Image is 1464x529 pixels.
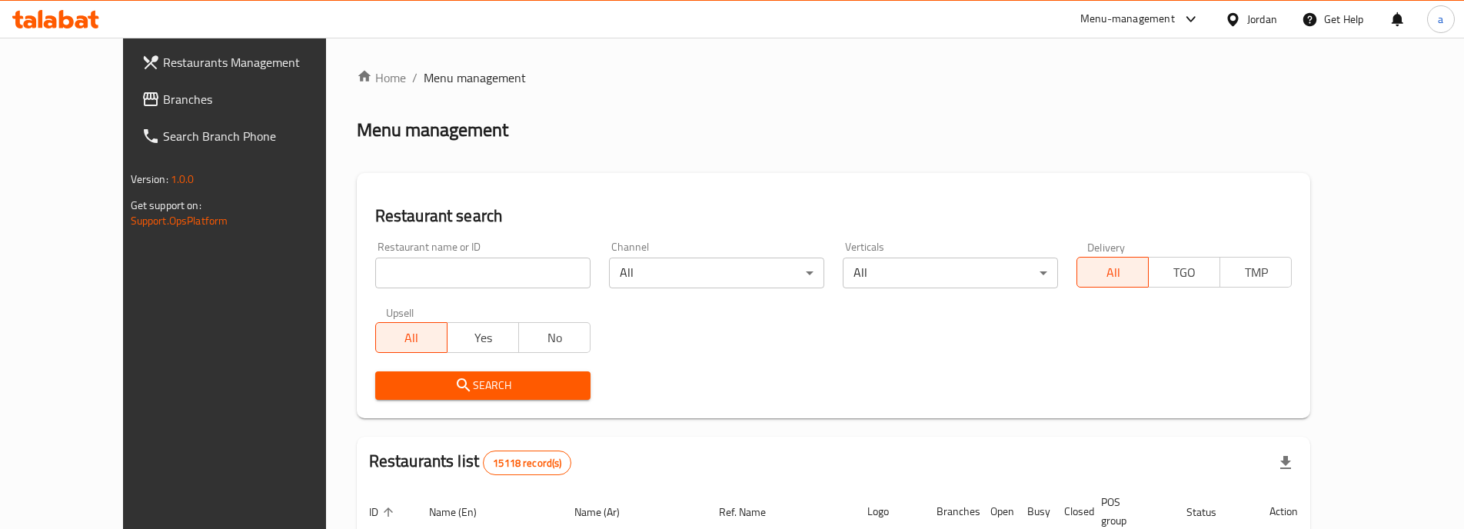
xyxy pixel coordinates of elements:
[424,68,526,87] span: Menu management
[1219,257,1292,288] button: TMP
[719,503,786,521] span: Ref. Name
[574,503,640,521] span: Name (Ar)
[1155,261,1214,284] span: TGO
[412,68,418,87] li: /
[1076,257,1149,288] button: All
[609,258,824,288] div: All
[1148,257,1220,288] button: TGO
[484,456,571,471] span: 15118 record(s)
[1186,503,1236,521] span: Status
[129,81,368,118] a: Branches
[129,118,368,155] a: Search Branch Phone
[375,205,1293,228] h2: Restaurant search
[131,211,228,231] a: Support.OpsPlatform
[375,371,591,400] button: Search
[483,451,571,475] div: Total records count
[357,68,1311,87] nav: breadcrumb
[171,169,195,189] span: 1.0.0
[163,90,355,108] span: Branches
[1080,10,1175,28] div: Menu-management
[1267,444,1304,481] div: Export file
[447,322,519,353] button: Yes
[1226,261,1286,284] span: TMP
[163,127,355,145] span: Search Branch Phone
[518,322,591,353] button: No
[386,307,414,318] label: Upsell
[357,118,508,142] h2: Menu management
[382,327,441,349] span: All
[375,322,448,353] button: All
[843,258,1058,288] div: All
[369,450,572,475] h2: Restaurants list
[388,376,578,395] span: Search
[357,68,406,87] a: Home
[1438,11,1443,28] span: a
[131,195,201,215] span: Get support on:
[375,258,591,288] input: Search for restaurant name or ID..
[1247,11,1277,28] div: Jordan
[1087,241,1126,252] label: Delivery
[454,327,513,349] span: Yes
[429,503,497,521] span: Name (En)
[525,327,584,349] span: No
[369,503,398,521] span: ID
[131,169,168,189] span: Version:
[129,44,368,81] a: Restaurants Management
[1083,261,1143,284] span: All
[163,53,355,72] span: Restaurants Management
